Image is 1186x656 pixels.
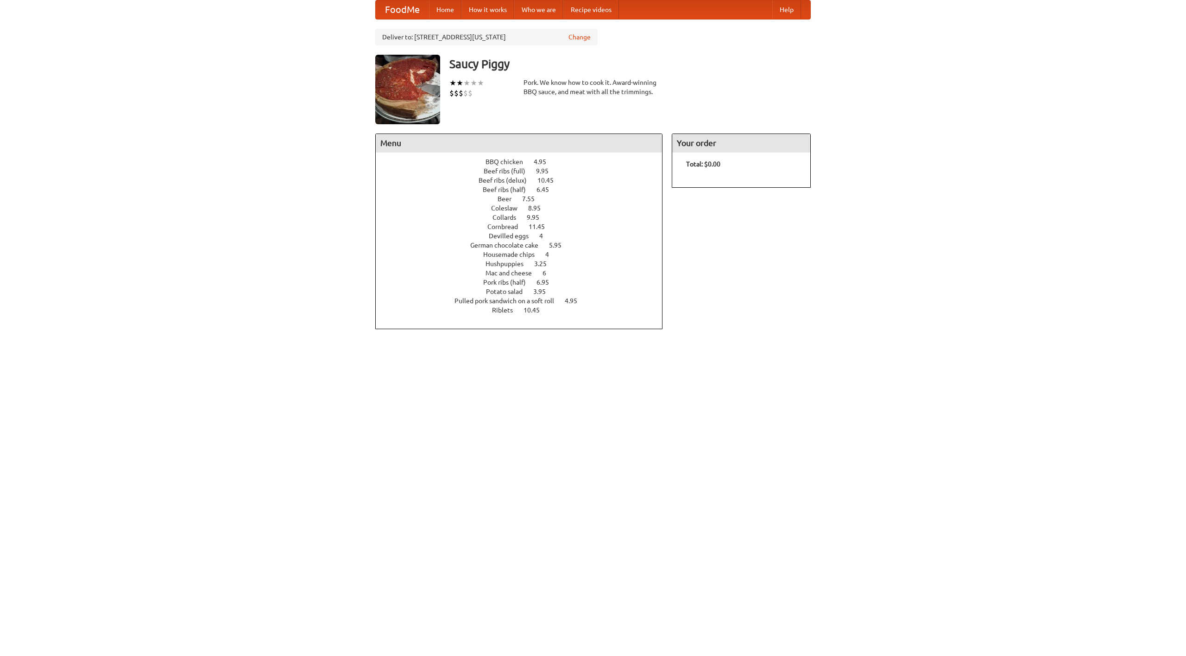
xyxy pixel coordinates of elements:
a: Mac and cheese 6 [486,269,563,277]
span: 7.55 [522,195,544,203]
span: Pork ribs (half) [483,279,535,286]
a: Beef ribs (half) 6.45 [483,186,566,193]
a: Change [568,32,591,42]
img: angular.jpg [375,55,440,124]
h4: Menu [376,134,662,153]
a: Recipe videos [563,0,619,19]
span: Potato salad [486,288,532,295]
a: Devilled eggs 4 [489,232,560,240]
span: Pulled pork sandwich on a soft roll [454,297,563,305]
span: 3.95 [533,288,555,295]
span: BBQ chicken [486,158,532,166]
span: 9.95 [527,214,549,221]
span: 10.45 [537,177,563,184]
li: ★ [449,78,456,88]
li: $ [459,88,463,98]
div: Deliver to: [STREET_ADDRESS][US_STATE] [375,29,598,45]
span: 8.95 [528,204,550,212]
span: 4 [545,251,558,258]
span: 4 [539,232,552,240]
span: Riblets [492,306,522,314]
a: Housemade chips 4 [483,251,566,258]
a: Help [772,0,801,19]
h3: Saucy Piggy [449,55,811,73]
a: Who we are [514,0,563,19]
span: Housemade chips [483,251,544,258]
li: $ [449,88,454,98]
a: Coleslaw 8.95 [491,204,558,212]
span: Beef ribs (half) [483,186,535,193]
span: Hushpuppies [486,260,533,267]
a: Collards 9.95 [492,214,556,221]
span: German chocolate cake [470,242,548,249]
li: $ [454,88,459,98]
a: Hushpuppies 3.25 [486,260,564,267]
span: Coleslaw [491,204,527,212]
li: ★ [470,78,477,88]
a: German chocolate cake 5.95 [470,242,579,249]
a: Home [429,0,461,19]
a: BBQ chicken 4.95 [486,158,563,166]
span: 3.25 [534,260,556,267]
a: Riblets 10.45 [492,306,557,314]
span: 10.45 [524,306,549,314]
h4: Your order [672,134,810,153]
li: ★ [463,78,470,88]
a: FoodMe [376,0,429,19]
span: 4.95 [534,158,555,166]
a: Beef ribs (full) 9.95 [484,167,566,175]
a: Potato salad 3.95 [486,288,563,295]
a: Pork ribs (half) 6.95 [483,279,566,286]
span: 6 [543,269,555,277]
li: $ [468,88,473,98]
li: $ [463,88,468,98]
a: Pulled pork sandwich on a soft roll 4.95 [454,297,594,305]
span: 6.45 [536,186,558,193]
div: Pork. We know how to cook it. Award-winning BBQ sauce, and meat with all the trimmings. [524,78,662,96]
a: Beef ribs (delux) 10.45 [479,177,571,184]
a: Beer 7.55 [498,195,552,203]
b: Total: $0.00 [686,160,720,168]
span: Beef ribs (full) [484,167,535,175]
span: 9.95 [536,167,558,175]
span: Cornbread [487,223,527,230]
span: Collards [492,214,525,221]
span: 4.95 [565,297,587,305]
span: Devilled eggs [489,232,538,240]
a: Cornbread 11.45 [487,223,562,230]
span: Beef ribs (delux) [479,177,536,184]
span: 6.95 [536,279,558,286]
li: ★ [477,78,484,88]
span: Mac and cheese [486,269,541,277]
span: 5.95 [549,242,571,249]
span: Beer [498,195,521,203]
span: 11.45 [529,223,554,230]
a: How it works [461,0,514,19]
li: ★ [456,78,463,88]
